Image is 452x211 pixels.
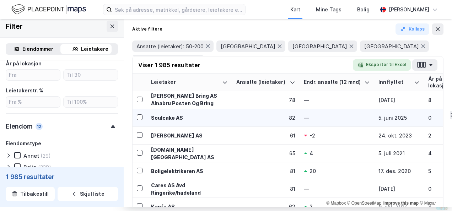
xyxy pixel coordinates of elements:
[236,203,295,210] div: 62
[38,164,51,171] div: (229)
[389,5,429,14] div: [PERSON_NAME]
[310,150,313,157] div: 4
[416,177,452,211] iframe: Chat Widget
[206,56,226,65] button: 2 mer
[378,167,420,175] div: 17. des. 2020
[383,201,419,206] a: Improve this map
[6,59,42,68] div: År på lokasjon
[310,167,316,175] div: 20
[290,5,300,14] div: Kart
[236,167,295,175] div: 81
[136,43,204,50] span: Ansatte (leietaker): 50-200
[6,70,60,80] input: Fra
[347,201,382,206] a: OpenStreetMap
[395,23,429,35] button: Kollaps
[11,3,86,16] img: logo.f888ab2527a4732fd821a326f86c7f29.svg
[151,114,228,121] div: Soulcake AS
[6,21,23,32] div: Filter
[6,173,118,181] div: 1 985 resultater
[151,203,228,210] div: Kanfa AS
[364,43,419,50] span: [GEOGRAPHIC_DATA]
[23,152,39,159] div: Annet
[64,97,118,107] input: Til 100%
[310,132,315,139] div: -2
[353,59,411,71] button: Eksporter til Excel
[378,96,420,104] div: [DATE]
[236,79,287,86] div: Ansatte (leietaker)
[304,185,370,193] div: —
[357,5,370,14] div: Bolig
[151,167,228,175] div: Boligelektrikeren AS
[378,79,411,86] div: Innflyttet
[6,139,41,148] div: Eiendomstype
[304,96,370,104] div: —
[151,182,228,196] div: Cares AS Avd Ringerike/hadeland
[58,187,118,201] button: Skjul liste
[36,123,43,130] div: 12
[304,79,361,86] div: Endr. ansatte (12 mnd)
[112,4,245,15] input: Søk på adresse, matrikkel, gårdeiere, leietakere eller personer
[81,45,108,53] div: Leietakere
[151,132,228,139] div: [PERSON_NAME] AS
[236,96,295,104] div: 78
[236,150,295,157] div: 65
[310,203,313,210] div: 2
[151,79,219,86] div: Leietaker
[378,185,420,193] div: [DATE]
[292,43,347,50] span: [GEOGRAPHIC_DATA]
[378,114,420,121] div: 5. juni 2025
[6,122,33,131] div: Eiendom
[6,86,43,95] div: Leietakerstr. %
[236,132,295,139] div: 61
[378,132,420,139] div: 24. okt. 2023
[6,97,60,107] input: Fra %
[64,70,118,80] input: Til 30
[151,146,228,161] div: [DOMAIN_NAME] [GEOGRAPHIC_DATA] AS
[378,150,420,157] div: 5. juli 2021
[151,92,228,114] div: [PERSON_NAME] Bring AS Alnabru Posten Og Bring Bygget
[236,114,295,121] div: 82
[41,152,51,159] div: (29)
[138,61,200,69] div: Viser 1 985 resultater
[132,26,162,32] div: Aktive filtere
[326,201,346,206] a: Mapbox
[304,114,370,121] div: —
[23,164,37,171] div: Bolig
[416,177,452,211] div: Kontrollprogram for chat
[236,185,295,193] div: 81
[221,43,275,50] span: [GEOGRAPHIC_DATA]
[316,5,341,14] div: Mine Tags
[22,45,53,53] div: Eiendommer
[6,187,55,201] button: Tilbakestill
